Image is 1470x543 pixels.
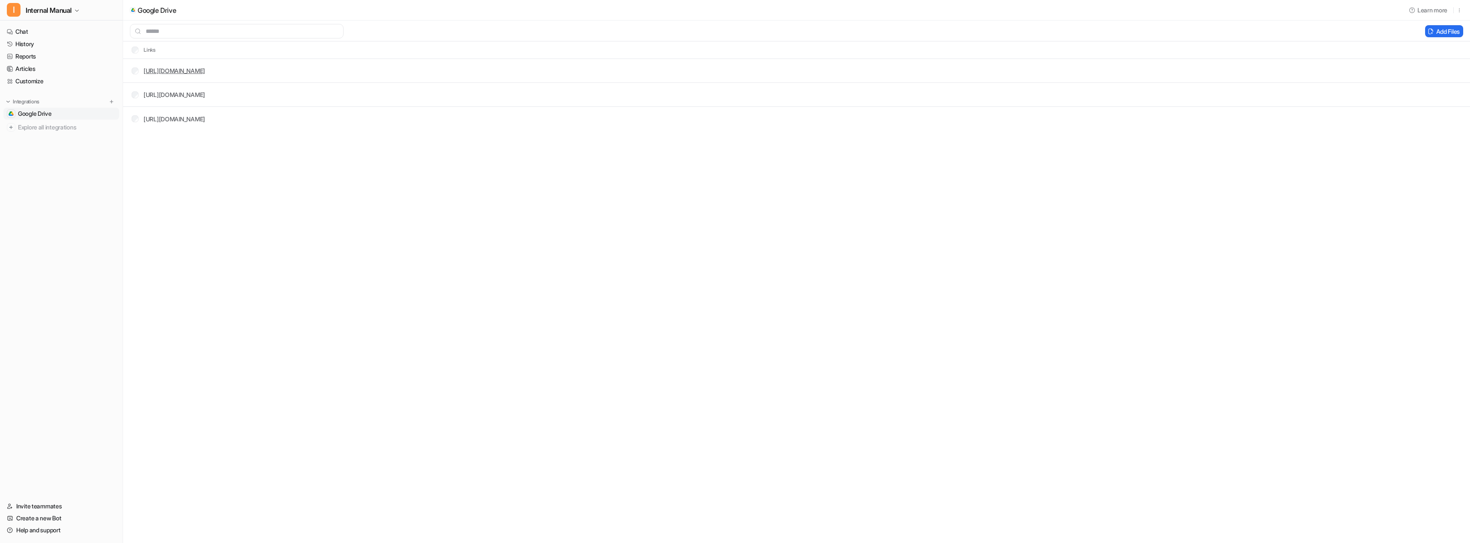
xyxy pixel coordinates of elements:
span: Internal Manual [26,4,72,16]
img: google_drive icon [131,8,135,12]
a: Chat [3,26,119,38]
span: Google Drive [18,109,52,118]
a: Help and support [3,524,119,536]
img: menu_add.svg [109,99,115,105]
th: Links [125,45,156,55]
img: expand menu [5,99,11,105]
a: History [3,38,119,50]
button: Add Files [1425,25,1463,37]
a: Articles [3,63,119,75]
button: Learn more [1405,3,1452,17]
button: Integrations [3,97,42,106]
a: Explore all integrations [3,121,119,133]
span: Explore all integrations [18,120,116,134]
a: Customize [3,75,119,87]
span: I [7,3,21,17]
a: Create a new Bot [3,512,119,524]
img: explore all integrations [7,123,15,132]
a: [URL][DOMAIN_NAME] [144,91,205,98]
a: Google DriveGoogle Drive [3,108,119,120]
img: Google Drive [9,111,14,116]
span: Learn more [1417,6,1447,15]
a: [URL][DOMAIN_NAME] [144,115,205,123]
p: Google Drive [138,6,176,15]
p: Integrations [13,98,39,105]
a: Reports [3,50,119,62]
a: [URL][DOMAIN_NAME] [144,67,205,74]
a: Invite teammates [3,500,119,512]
